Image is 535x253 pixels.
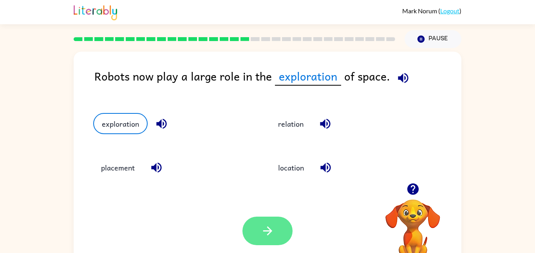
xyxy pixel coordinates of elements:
button: placement [93,157,143,178]
span: Mark Norum [402,7,438,14]
span: exploration [275,67,341,86]
img: Literably [74,3,117,20]
div: Robots now play a large role in the of space. [94,67,461,97]
button: exploration [93,113,148,134]
button: location [270,157,312,178]
a: Logout [440,7,459,14]
button: Pause [405,30,461,48]
div: ( ) [402,7,461,14]
button: relation [270,113,311,134]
